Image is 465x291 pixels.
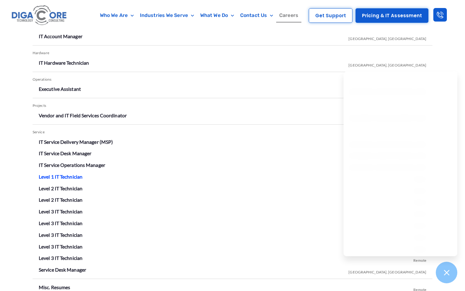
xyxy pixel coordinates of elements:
[39,185,82,191] a: Level 2 IT Technician
[39,150,91,156] a: IT Service Desk Manager
[39,244,82,249] a: Level 3 IT Technician
[39,162,105,168] a: IT Service Operations Manager
[348,32,426,43] span: [GEOGRAPHIC_DATA], [GEOGRAPHIC_DATA]
[137,8,197,22] a: Industries We Serve
[315,13,346,18] span: Get Support
[33,49,432,58] div: Hardware
[348,265,426,277] span: [GEOGRAPHIC_DATA], [GEOGRAPHIC_DATA]
[413,253,426,265] span: Remote
[39,86,81,92] a: Executive Assistant
[197,8,237,22] a: What We Do
[39,255,82,261] a: Level 3 IT Technician
[344,71,457,256] iframe: Chatgenie Messenger
[39,208,82,214] a: Level 3 IT Technician
[33,101,432,110] div: Projects
[10,3,69,28] img: Digacore logo 1
[93,8,305,22] nav: Menu
[39,112,127,118] a: Vendor and IT Field Services Coordinator
[33,128,432,137] div: Service
[309,8,352,23] a: Get Support
[39,60,89,66] a: IT Hardware Technician
[39,139,113,145] a: IT Service Delivery Manager (MSP)
[39,232,82,238] a: Level 3 IT Technician
[39,197,82,203] a: Level 2 IT Technician
[97,8,137,22] a: Who We Are
[237,8,276,22] a: Contact Us
[356,8,428,23] a: Pricing & IT Assessment
[39,174,82,180] a: Level 1 IT Technician
[39,33,82,39] a: IT Account Manager
[348,58,426,70] span: [GEOGRAPHIC_DATA], [GEOGRAPHIC_DATA]
[39,220,82,226] a: Level 3 IT Technician
[362,13,422,18] span: Pricing & IT Assessment
[39,284,70,290] a: Misc. Resumes
[33,75,432,84] div: Operations
[276,8,301,22] a: Careers
[39,267,86,273] a: Service Desk Manager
